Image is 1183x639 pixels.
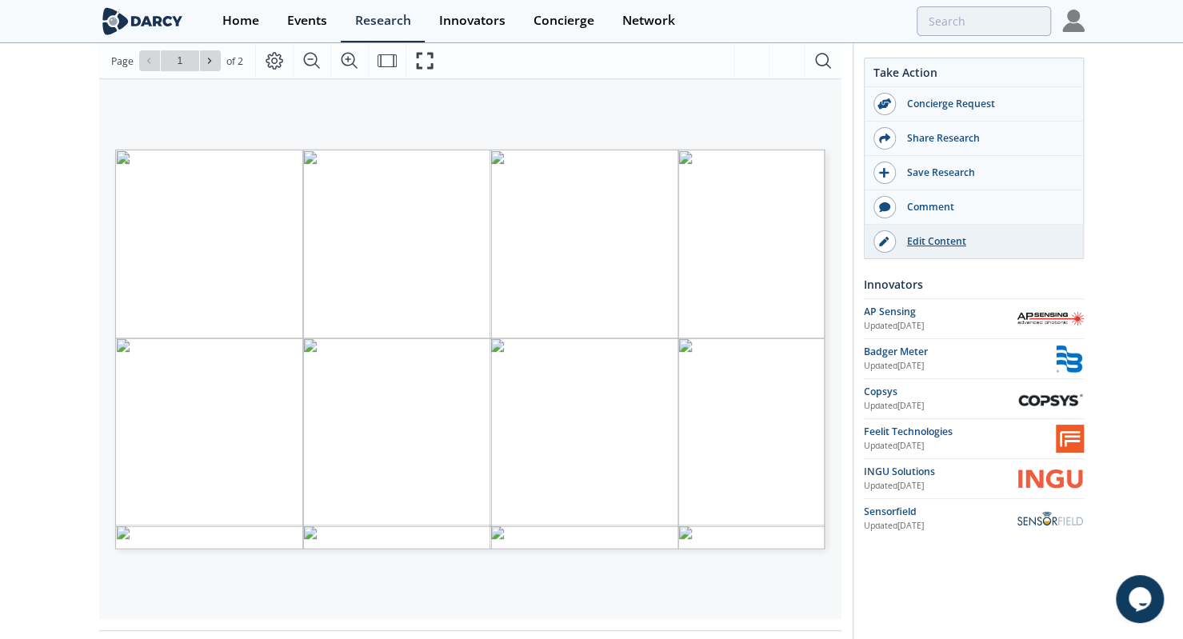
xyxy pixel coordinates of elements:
div: Research [355,14,411,27]
a: Edit Content [865,225,1083,258]
div: Save Research [896,166,1075,180]
div: INGU Solutions [864,465,1017,479]
div: Edit Content [896,234,1075,249]
div: Comment [896,200,1075,214]
img: Feelit Technologies [1056,425,1084,453]
div: Updated [DATE] [864,440,1056,453]
input: Advanced Search [917,6,1051,36]
iframe: chat widget [1116,575,1167,623]
a: Feelit Technologies Updated[DATE] Feelit Technologies [864,425,1084,453]
div: Concierge Request [896,97,1075,111]
a: Sensorfield Updated[DATE] Sensorfield [864,505,1084,533]
img: Profile [1062,10,1085,32]
a: INGU Solutions Updated[DATE] INGU Solutions [864,465,1084,493]
div: Concierge [534,14,594,27]
div: Updated [DATE] [864,360,1056,373]
div: Updated [DATE] [864,520,1017,533]
div: Badger Meter [864,345,1056,359]
img: Badger Meter [1056,345,1084,373]
div: AP Sensing [864,305,1017,319]
img: AP Sensing [1017,312,1084,325]
div: Updated [DATE] [864,320,1017,333]
div: Innovators [439,14,506,27]
img: INGU Solutions [1017,466,1084,492]
div: Events [287,14,327,27]
div: Home [222,14,259,27]
div: Share Research [896,131,1075,146]
img: Copsys [1017,389,1084,408]
div: Feelit Technologies [864,425,1056,439]
div: Sensorfield [864,505,1017,519]
img: Sensorfield [1017,511,1084,525]
div: Updated [DATE] [864,400,1017,413]
div: Updated [DATE] [864,480,1017,493]
div: Innovators [864,270,1084,298]
div: Take Action [865,64,1083,87]
img: logo-wide.svg [99,7,186,35]
a: AP Sensing Updated[DATE] AP Sensing [864,305,1084,333]
div: Network [622,14,675,27]
a: Badger Meter Updated[DATE] Badger Meter [864,345,1084,373]
a: Copsys Updated[DATE] Copsys [864,385,1084,413]
div: Copsys [864,385,1017,399]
